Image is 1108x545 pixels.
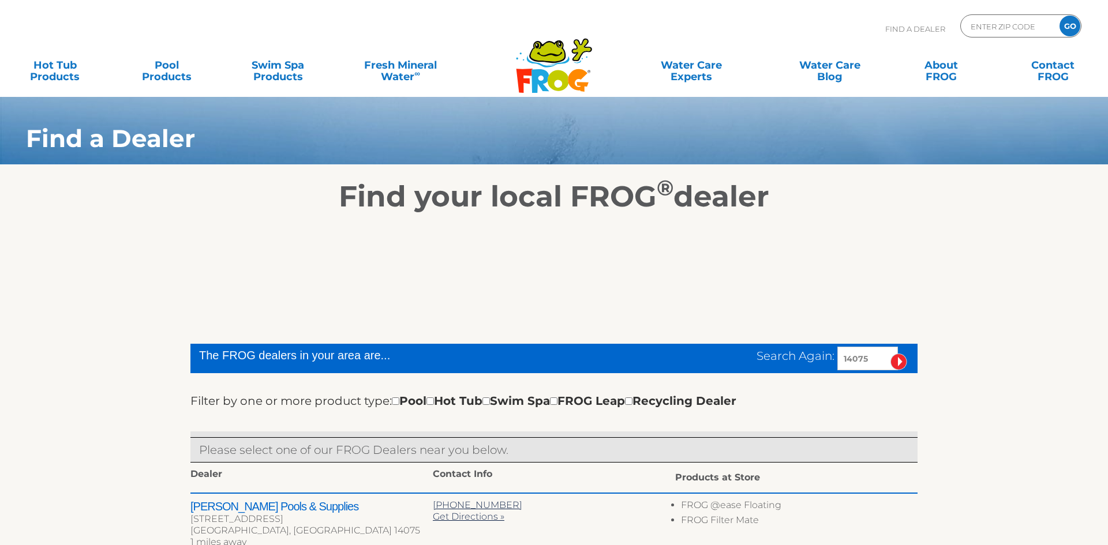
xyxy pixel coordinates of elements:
[199,347,558,364] div: The FROG dealers in your area are...
[26,125,990,152] h1: Find a Dealer
[433,499,522,510] a: [PHONE_NUMBER]
[392,392,736,410] div: Pool Hot Tub Swim Spa FROG Leap Recycling Dealer
[190,499,433,513] h2: [PERSON_NAME] Pools & Supplies
[235,54,321,77] a: Swim SpaProducts
[346,54,455,77] a: Fresh MineralWater∞
[199,441,909,459] p: Please select one of our FROG Dealers near you below.
[885,14,945,43] p: Find A Dealer
[1010,54,1096,77] a: ContactFROG
[510,23,598,93] img: Frog Products Logo
[433,511,504,522] a: Get Directions »
[433,468,675,483] div: Contact Info
[12,54,98,77] a: Hot TubProducts
[898,54,985,77] a: AboutFROG
[681,514,918,529] li: FROG Filter Mate
[620,54,761,77] a: Water CareExperts
[675,468,918,487] div: Products at Store
[1060,16,1080,36] input: GO
[657,175,673,201] sup: ®
[190,392,392,410] label: Filter by one or more product type:
[190,513,433,525] div: [STREET_ADDRESS]
[414,69,420,78] sup: ∞
[681,499,918,514] li: FROG @ease Floating
[787,54,873,77] a: Water CareBlog
[890,354,907,370] input: Submit
[190,525,433,536] div: [GEOGRAPHIC_DATA], [GEOGRAPHIC_DATA] 14075
[190,468,433,483] div: Dealer
[757,349,834,363] span: Search Again:
[9,179,1099,214] h2: Find your local FROG dealer
[123,54,209,77] a: PoolProducts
